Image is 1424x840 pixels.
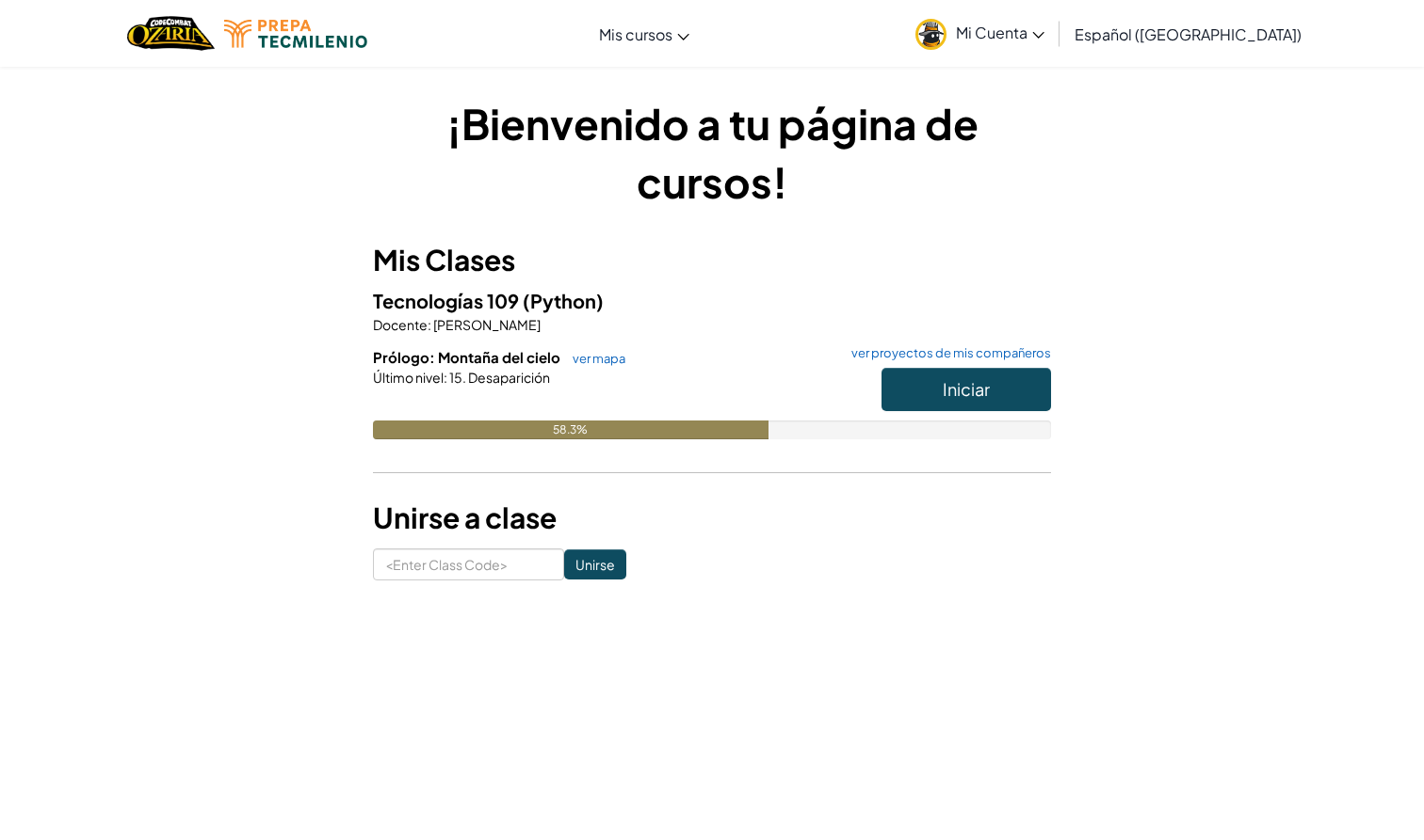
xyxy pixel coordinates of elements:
[842,347,1051,359] a: ver proyectos de mis compañeros
[466,369,550,386] span: Desaparición
[373,316,428,333] span: Docente
[1065,8,1311,59] a: Español ([GEOGRAPHIC_DATA])
[431,316,541,333] span: [PERSON_NAME]
[127,14,215,53] img: Home
[943,378,990,400] span: Iniciar
[564,549,626,579] input: Unirse
[373,348,563,366] span: Prólogo: Montaña del cielo
[428,316,431,333] span: :
[906,4,1054,63] a: Mi Cuenta
[373,239,1051,281] h3: Mis Clases
[1075,24,1302,44] span: Español ([GEOGRAPHIC_DATA])
[447,369,466,386] span: 15.
[915,19,947,50] img: avatar
[373,289,523,312] span: Tecnologías 109
[590,8,699,59] a: Mis cursos
[224,20,367,48] img: Tecmilenio logo
[599,24,672,44] span: Mis cursos
[127,14,215,53] a: Ozaria by CodeCombat logo
[373,420,769,439] div: 58.3%
[523,289,604,312] span: (Python)
[563,351,625,366] a: ver mapa
[444,369,447,386] span: :
[882,368,1051,411] button: Iniciar
[373,548,564,580] input: <Enter Class Code>
[956,23,1044,42] span: Mi Cuenta
[373,497,1051,539] h3: Unirse a clase
[373,94,1051,211] h1: ¡Bienvenido a tu página de cursos!
[373,369,444,386] span: Último nivel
